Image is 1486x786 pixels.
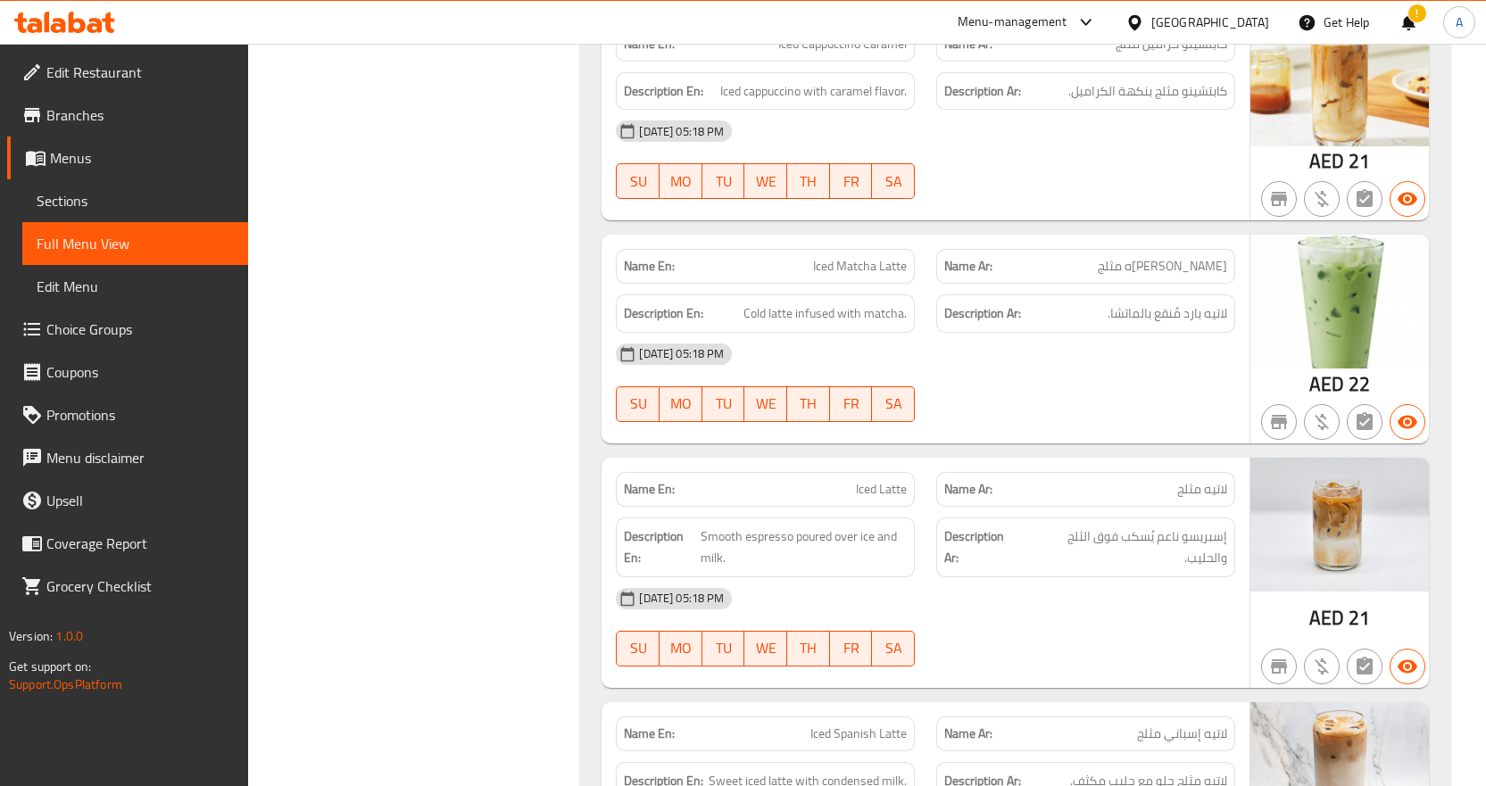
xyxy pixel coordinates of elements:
button: TU [702,163,745,199]
span: A [1456,12,1463,32]
span: Iced Matcha Latte [813,257,907,276]
button: WE [744,631,787,666]
span: 1.0.0 [55,625,83,648]
button: TH [787,386,830,422]
img: Iced_Latte638930943404706890.jpg [1250,458,1429,592]
button: Available [1390,649,1425,684]
span: Iced Spanish Latte [810,724,907,743]
span: MO [667,635,695,661]
span: [DATE] 05:18 PM [632,123,731,140]
a: Branches [7,94,248,137]
span: Coupons [46,361,234,383]
button: TH [787,163,830,199]
button: Not has choices [1347,404,1382,440]
span: كابتشينو كراميل مثلج [1116,35,1227,54]
a: Coverage Report [7,522,248,565]
strong: Description En: [624,80,703,103]
button: SA [872,163,915,199]
button: FR [830,386,873,422]
span: Menus [50,147,234,169]
strong: Name Ar: [944,724,992,743]
span: Choice Groups [46,319,234,340]
span: Full Menu View [37,233,234,254]
span: AED [1309,144,1344,178]
span: SA [879,391,908,417]
strong: Name En: [624,480,675,499]
strong: Description En: [624,525,697,569]
a: Sections [22,179,248,222]
span: SA [879,169,908,194]
button: Not has choices [1347,181,1382,217]
button: FR [830,631,873,666]
strong: Name Ar: [944,480,992,499]
button: Purchased item [1304,181,1340,217]
span: Get support on: [9,655,91,678]
button: SU [616,386,660,422]
a: Menu disclaimer [7,436,248,479]
button: Not branch specific item [1261,404,1297,440]
button: TH [787,631,830,666]
button: TU [702,386,745,422]
a: Full Menu View [22,222,248,265]
span: Iced cappuccino with caramel flavor. [720,80,907,103]
span: AED [1309,600,1344,635]
button: Not branch specific item [1261,649,1297,684]
strong: Name En: [624,257,675,276]
span: Menu disclaimer [46,447,234,468]
span: WE [751,635,780,661]
a: Grocery Checklist [7,565,248,608]
strong: Description Ar: [944,525,1020,569]
button: SA [872,631,915,666]
span: Version: [9,625,53,648]
span: [PERSON_NAME]ه مثلج [1098,257,1227,276]
span: Smooth espresso poured over ice and milk. [701,525,907,569]
div: [GEOGRAPHIC_DATA] [1151,12,1269,32]
span: MO [667,169,695,194]
a: Promotions [7,393,248,436]
span: SU [624,169,652,194]
strong: Description En: [624,302,703,325]
span: FR [837,391,866,417]
span: Branches [46,104,234,126]
span: لاتيه مثلج [1177,480,1227,499]
span: Grocery Checklist [46,575,234,597]
button: Available [1390,181,1425,217]
button: FR [830,163,873,199]
a: Edit Restaurant [7,51,248,94]
button: Purchased item [1304,404,1340,440]
span: Coverage Report [46,533,234,554]
span: TH [794,169,823,194]
button: Purchased item [1304,649,1340,684]
button: SU [616,631,660,666]
span: FR [837,169,866,194]
span: Iced Latte [856,480,907,499]
span: TU [710,169,738,194]
a: Choice Groups [7,308,248,351]
button: WE [744,163,787,199]
button: SA [872,386,915,422]
img: Iced_Matcha_Latte638930943773660742.jpg [1250,235,1429,368]
span: TH [794,635,823,661]
span: TH [794,391,823,417]
span: SA [879,635,908,661]
button: Not branch specific item [1261,181,1297,217]
span: TU [710,635,738,661]
strong: Name En: [624,724,675,743]
div: Menu-management [958,12,1067,33]
button: Available [1390,404,1425,440]
a: Coupons [7,351,248,393]
span: AED [1309,367,1344,401]
strong: Name En: [624,35,675,54]
img: Iced_Cappuccino_Caramel638930943280631367.jpg [1250,12,1429,146]
span: WE [751,169,780,194]
button: MO [660,631,702,666]
span: 21 [1349,144,1370,178]
a: Menus [7,137,248,179]
span: SU [624,391,652,417]
span: 22 [1349,367,1370,401]
a: Edit Menu [22,265,248,308]
strong: Description Ar: [944,80,1021,103]
button: MO [660,386,702,422]
span: Promotions [46,404,234,426]
span: SU [624,635,652,661]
